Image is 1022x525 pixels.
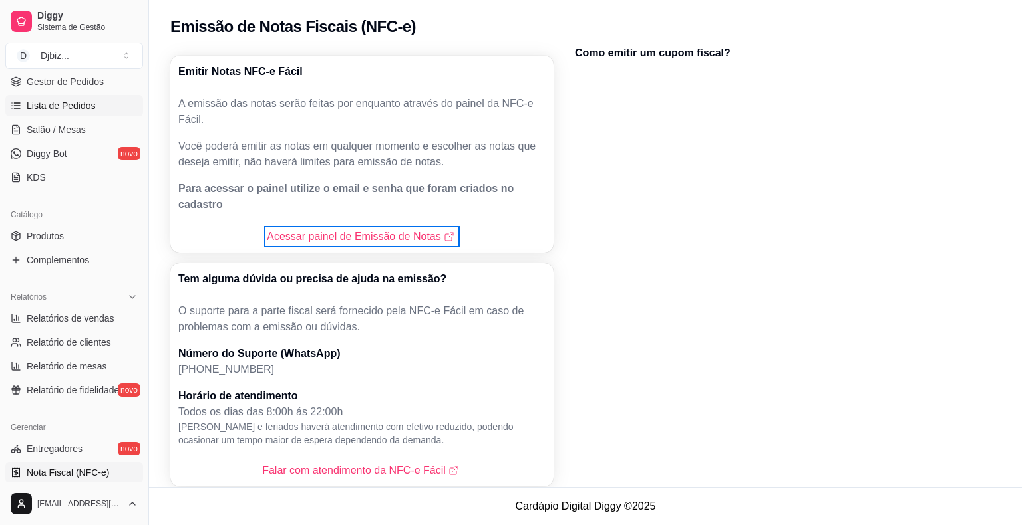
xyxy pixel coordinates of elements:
[5,204,143,225] div: Catálogo
[27,171,46,184] span: KDS
[178,64,303,80] p: Emitir Notas NFC-e Fácil
[27,442,83,455] span: Entregadores
[27,253,89,266] span: Complementos
[262,463,462,478] a: Falar com atendimento da NFC-e Fácil
[178,181,546,213] p: Para acessar o painel utilize o email e senha que foram criados no cadastro
[37,498,122,509] span: [EMAIL_ADDRESS][DOMAIN_NAME]
[5,417,143,438] div: Gerenciar
[11,292,47,302] span: Relatórios
[41,49,69,62] div: Djbiz ...
[170,16,416,37] h2: Emissão de Notas Fiscais (NFC-e)
[5,225,143,247] a: Produtos
[178,362,546,377] p: [PHONE_NUMBER]
[37,10,138,22] span: Diggy
[5,167,143,188] a: KDS
[5,356,143,377] a: Relatório de mesas
[27,123,86,136] span: Salão / Mesas
[575,66,947,276] iframe: YouTube video player
[27,336,111,349] span: Relatório de clientes
[178,404,546,420] p: Todos os dias das 8:00h ás 22:00h
[27,75,104,88] span: Gestor de Pedidos
[178,420,546,447] p: [PERSON_NAME] e feriados haverá atendimento com efetivo reduzido, podendo ocasionar um tempo maio...
[149,487,1022,525] footer: Cardápio Digital Diggy © 2025
[5,43,143,69] button: Select a team
[5,71,143,92] a: Gestor de Pedidos
[5,332,143,353] a: Relatório de clientes
[27,147,67,160] span: Diggy Bot
[5,308,143,329] a: Relatórios de vendas
[5,488,143,520] button: [EMAIL_ADDRESS][DOMAIN_NAME]
[5,95,143,116] a: Lista de Pedidos
[27,312,114,325] span: Relatórios de vendas
[27,383,119,397] span: Relatório de fidelidade
[5,5,143,37] a: DiggySistema de Gestão
[178,271,446,287] p: Tem alguma dúvida ou precisa de ajuda na emissão?
[575,45,947,61] p: Como emitir um cupom fiscal?
[178,138,546,170] p: Você poderá emitir as notas em qualquer momento e escolher as notas que deseja emitir, não haverá...
[267,229,456,245] a: Acessar painel de Emissão de Notas
[5,119,143,140] a: Salão / Mesas
[27,229,64,243] span: Produtos
[178,303,546,335] p: O suporte para a parte fiscal será fornecido pela NFC-e Fácil em caso de problemas com a emissão ...
[5,379,143,401] a: Relatório de fidelidadenovo
[178,388,546,404] p: Horário de atendimento
[5,249,143,270] a: Complementos
[178,346,546,362] p: Número do Suporte (WhatsApp)
[27,99,96,112] span: Lista de Pedidos
[27,360,107,373] span: Relatório de mesas
[37,22,138,33] span: Sistema de Gestão
[27,466,109,479] span: Nota Fiscal (NFC-e)
[5,462,143,483] a: Nota Fiscal (NFC-e)
[17,49,30,62] span: D
[5,438,143,459] a: Entregadoresnovo
[5,143,143,164] a: Diggy Botnovo
[178,96,546,128] p: A emissão das notas serão feitas por enquanto através do painel da NFC-e Fácil.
